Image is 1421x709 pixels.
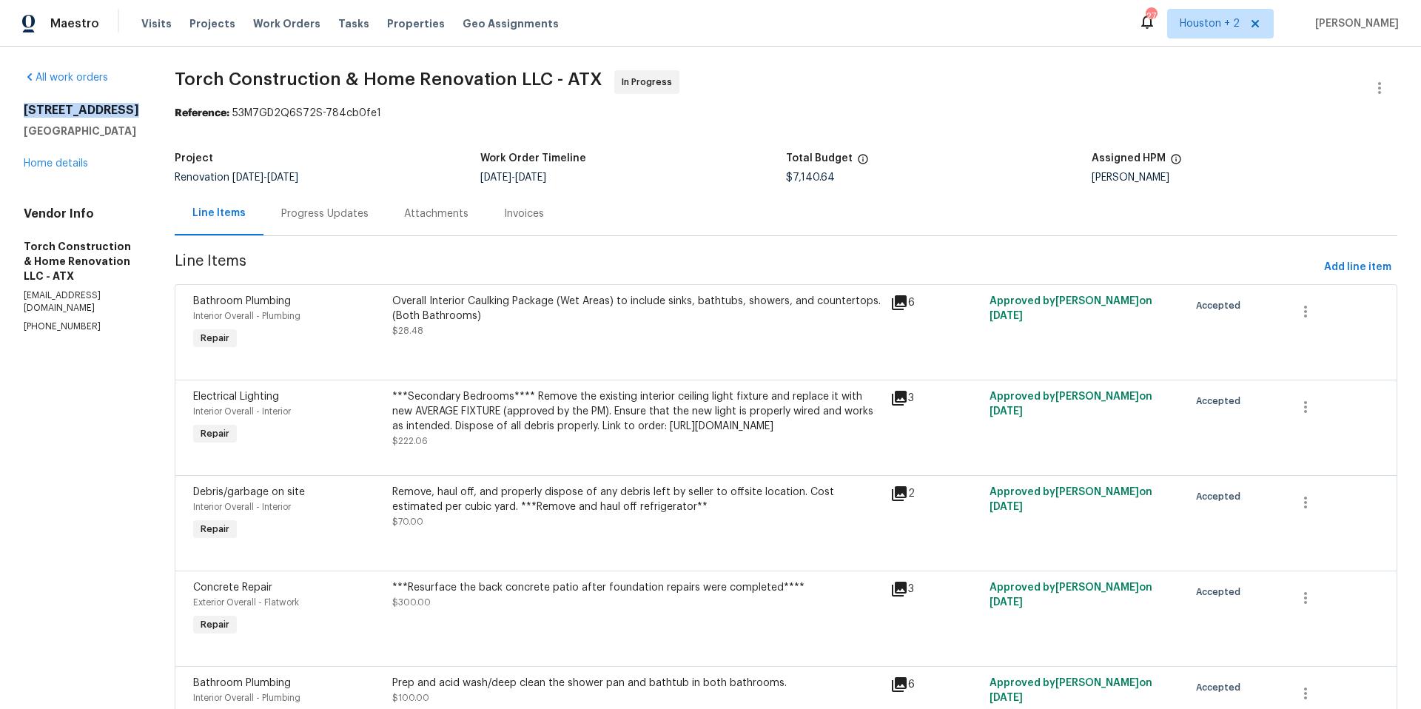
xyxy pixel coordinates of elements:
[193,407,291,416] span: Interior Overall - Interior
[24,73,108,83] a: All work orders
[195,617,235,632] span: Repair
[387,16,445,31] span: Properties
[990,392,1152,417] span: Approved by [PERSON_NAME] on
[990,502,1023,512] span: [DATE]
[253,16,320,31] span: Work Orders
[24,103,139,118] h2: [STREET_ADDRESS]
[622,75,678,90] span: In Progress
[1318,254,1397,281] button: Add line item
[24,289,139,315] p: [EMAIL_ADDRESS][DOMAIN_NAME]
[1196,585,1246,599] span: Accepted
[1146,9,1156,24] div: 27
[193,693,300,702] span: Interior Overall - Plumbing
[404,206,468,221] div: Attachments
[786,172,835,183] span: $7,140.64
[338,19,369,29] span: Tasks
[1180,16,1240,31] span: Houston + 2
[193,678,291,688] span: Bathroom Plumbing
[1309,16,1399,31] span: [PERSON_NAME]
[480,153,586,164] h5: Work Order Timeline
[1196,298,1246,313] span: Accepted
[990,678,1152,703] span: Approved by [PERSON_NAME] on
[990,406,1023,417] span: [DATE]
[267,172,298,183] span: [DATE]
[890,294,981,312] div: 6
[193,503,291,511] span: Interior Overall - Interior
[990,311,1023,321] span: [DATE]
[990,693,1023,703] span: [DATE]
[392,485,881,514] div: Remove, haul off, and properly dispose of any debris left by seller to offsite location. Cost est...
[392,693,429,702] span: $100.00
[515,172,546,183] span: [DATE]
[24,158,88,169] a: Home details
[175,153,213,164] h5: Project
[193,598,299,607] span: Exterior Overall - Flatwork
[392,580,881,595] div: ***Resurface the back concrete patio after foundation repairs were completed****
[480,172,511,183] span: [DATE]
[392,389,881,434] div: ***Secondary Bedrooms**** Remove the existing interior ceiling light fixture and replace it with ...
[1092,172,1397,183] div: [PERSON_NAME]
[195,522,235,537] span: Repair
[193,487,305,497] span: Debris/garbage on site
[193,582,272,593] span: Concrete Repair
[24,206,139,221] h4: Vendor Info
[192,206,246,221] div: Line Items
[504,206,544,221] div: Invoices
[175,108,229,118] b: Reference:
[50,16,99,31] span: Maestro
[990,597,1023,608] span: [DATE]
[392,598,431,607] span: $300.00
[195,331,235,346] span: Repair
[193,392,279,402] span: Electrical Lighting
[1196,489,1246,504] span: Accepted
[195,426,235,441] span: Repair
[392,517,423,526] span: $70.00
[24,239,139,283] h5: Torch Construction & Home Renovation LLC - ATX
[392,326,423,335] span: $28.48
[990,487,1152,512] span: Approved by [PERSON_NAME] on
[175,172,298,183] span: Renovation
[990,582,1152,608] span: Approved by [PERSON_NAME] on
[1324,258,1391,277] span: Add line item
[990,296,1152,321] span: Approved by [PERSON_NAME] on
[890,676,981,693] div: 6
[189,16,235,31] span: Projects
[890,580,981,598] div: 3
[1092,153,1166,164] h5: Assigned HPM
[232,172,263,183] span: [DATE]
[232,172,298,183] span: -
[480,172,546,183] span: -
[1196,394,1246,409] span: Accepted
[890,389,981,407] div: 3
[857,153,869,172] span: The total cost of line items that have been proposed by Opendoor. This sum includes line items th...
[786,153,853,164] h5: Total Budget
[193,296,291,306] span: Bathroom Plumbing
[1170,153,1182,172] span: The hpm assigned to this work order.
[193,312,300,320] span: Interior Overall - Plumbing
[175,106,1397,121] div: 53M7GD2Q6S72S-784cb0fe1
[1196,680,1246,695] span: Accepted
[281,206,369,221] div: Progress Updates
[392,676,881,690] div: Prep and acid wash/deep clean the shower pan and bathtub in both bathrooms.
[24,124,139,138] h5: [GEOGRAPHIC_DATA]
[463,16,559,31] span: Geo Assignments
[890,485,981,503] div: 2
[392,294,881,323] div: Overall Interior Caulking Package (Wet Areas) to include sinks, bathtubs, showers, and countertop...
[24,320,139,333] p: [PHONE_NUMBER]
[175,70,602,88] span: Torch Construction & Home Renovation LLC - ATX
[392,437,428,446] span: $222.06
[141,16,172,31] span: Visits
[175,254,1318,281] span: Line Items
